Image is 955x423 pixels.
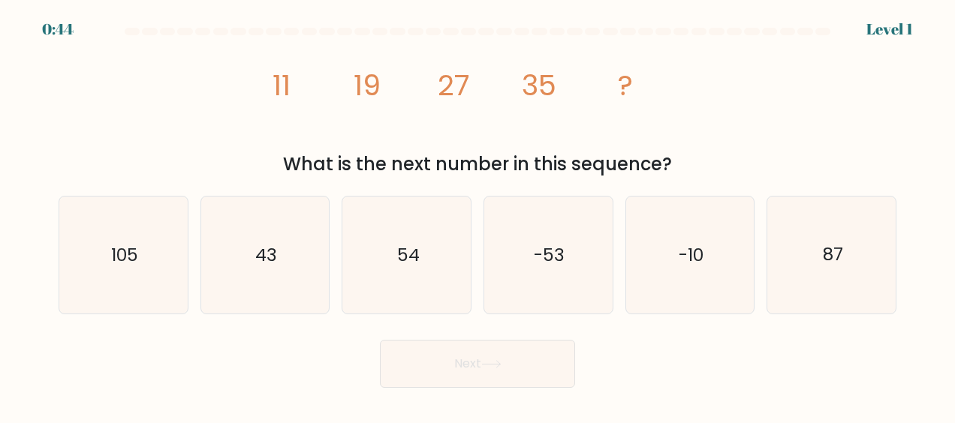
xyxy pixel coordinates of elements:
tspan: 27 [438,65,469,105]
tspan: 11 [273,65,291,105]
button: Next [380,340,575,388]
text: -10 [679,243,703,267]
text: 54 [396,243,419,267]
text: 105 [111,243,138,267]
tspan: 35 [522,65,556,105]
div: What is the next number in this sequence? [68,151,887,178]
tspan: 19 [354,65,381,105]
tspan: ? [618,65,633,105]
div: 0:44 [42,18,74,40]
text: 87 [823,243,843,267]
div: Level 1 [866,18,913,40]
text: 43 [255,243,277,267]
text: -53 [534,243,565,267]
